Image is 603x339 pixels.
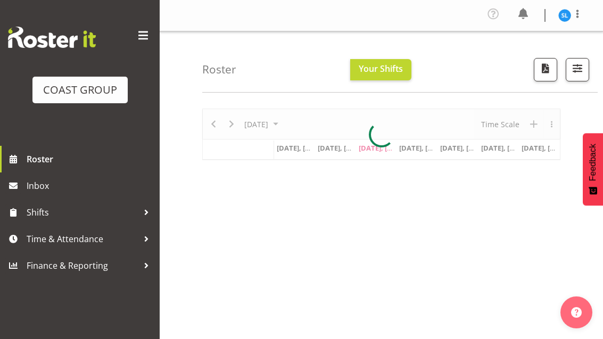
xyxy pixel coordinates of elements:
[202,63,236,76] h4: Roster
[583,133,603,205] button: Feedback - Show survey
[359,63,403,75] span: Your Shifts
[534,58,557,81] button: Download a PDF of the roster according to the set date range.
[350,59,411,80] button: Your Shifts
[27,231,138,247] span: Time & Attendance
[43,82,117,98] div: COAST GROUP
[571,307,582,318] img: help-xxl-2.png
[27,204,138,220] span: Shifts
[27,178,154,194] span: Inbox
[27,258,138,274] span: Finance & Reporting
[8,27,96,48] img: Rosterit website logo
[566,58,589,81] button: Filter Shifts
[558,9,571,22] img: sittipan-leela-araysakul11865.jpg
[27,151,154,167] span: Roster
[588,144,598,181] span: Feedback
